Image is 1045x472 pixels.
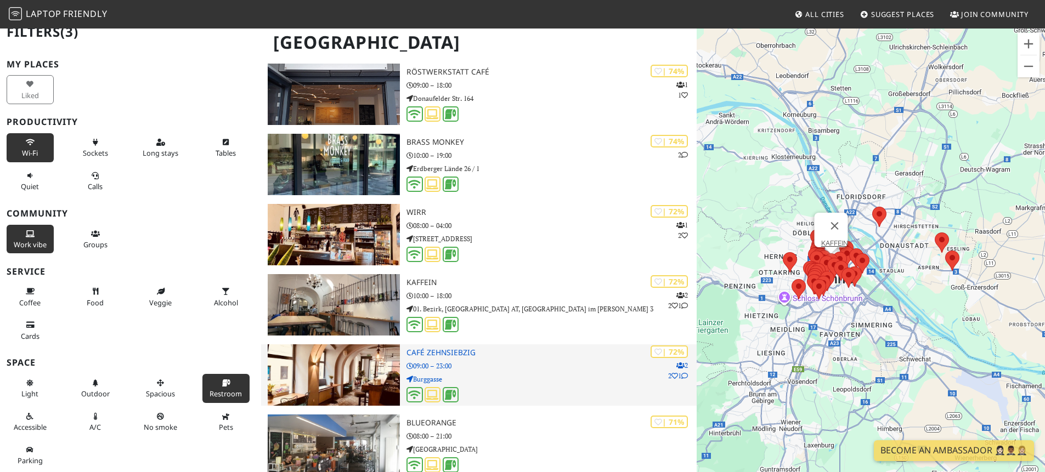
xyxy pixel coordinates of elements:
[821,213,848,239] button: Close
[63,8,107,20] span: Friendly
[406,278,697,287] h3: KAFFEIN
[219,422,233,432] span: Pet friendly
[7,357,255,368] h3: Space
[21,331,39,341] span: Credit cards
[7,407,54,436] button: Accessible
[72,374,119,403] button: Outdoor
[26,8,61,20] span: Laptop
[678,150,688,160] p: 2
[7,374,54,403] button: Light
[7,225,54,254] button: Work vibe
[261,344,697,406] a: Café Zehnsiebzig | 72% 221 Café Zehnsiebzig 09:00 – 23:00 Burggasse
[72,225,119,254] button: Groups
[406,444,697,454] p: [GEOGRAPHIC_DATA]
[651,135,688,147] div: | 74%
[9,7,22,20] img: LaptopFriendly
[22,148,38,158] span: Stable Wi-Fi
[406,220,697,231] p: 08:00 – 04:00
[268,344,400,406] img: Café Zehnsiebzig
[676,79,688,100] p: 1 1
[72,133,119,162] button: Sockets
[9,5,108,24] a: LaptopFriendly LaptopFriendly
[668,360,688,381] p: 2 2 1
[60,22,78,41] span: (3)
[261,204,697,265] a: WIRR | 72% 12 WIRR 08:00 – 04:00 [STREET_ADDRESS]
[406,150,697,161] p: 10:00 – 19:00
[7,266,255,277] h3: Service
[137,282,184,311] button: Veggie
[144,422,177,432] span: Smoke free
[268,204,400,265] img: WIRR
[406,67,697,77] h3: Röstwerkstatt Café
[7,208,255,219] h3: Community
[406,348,697,357] h3: Café Zehnsiebzig
[7,282,54,311] button: Coffee
[146,389,175,399] span: Spacious
[651,275,688,288] div: | 72%
[406,361,697,371] p: 09:00 – 23:00
[7,133,54,162] button: Wi-Fi
[149,298,172,308] span: Veggie
[21,181,39,191] span: Quiet
[7,167,54,196] button: Quiet
[406,163,697,174] p: Erdberger Lände 26 / 1
[856,4,939,24] a: Suggest Places
[210,389,242,399] span: Restroom
[406,304,697,314] p: 01. Bezirk, [GEOGRAPHIC_DATA] AT, [GEOGRAPHIC_DATA] im [PERSON_NAME] 3
[7,59,255,70] h3: My Places
[676,220,688,241] p: 1 2
[72,407,119,436] button: A/C
[7,316,54,345] button: Cards
[668,290,688,311] p: 2 2 1
[202,282,250,311] button: Alcohol
[14,240,47,249] span: People working
[202,374,250,403] button: Restroom
[406,291,697,301] p: 10:00 – 18:00
[790,4,849,24] a: All Cities
[214,298,238,308] span: Alcohol
[946,4,1033,24] a: Join Community
[202,133,250,162] button: Tables
[261,64,697,125] a: Röstwerkstatt Café | 74% 11 Röstwerkstatt Café 09:00 – 18:00 Donaufelder Str. 164
[21,389,38,399] span: Natural light
[406,93,697,104] p: Donaufelder Str. 164
[268,274,400,335] img: KAFFEIN
[137,133,184,162] button: Long stays
[651,65,688,77] div: | 74%
[871,9,935,19] span: Suggest Places
[268,64,400,125] img: Röstwerkstatt Café
[83,148,108,158] span: Power sockets
[406,80,697,90] p: 09:00 – 18:00
[7,441,54,470] button: Parking
[7,15,255,49] h2: Filters
[202,407,250,436] button: Pets
[18,456,43,465] span: Parking
[87,298,104,308] span: Food
[406,208,697,217] h3: WIRR
[406,431,697,441] p: 08:00 – 21:00
[406,138,697,147] h3: Brass Monkey
[261,134,697,195] a: Brass Monkey | 74% 2 Brass Monkey 10:00 – 19:00 Erdberger Lände 26 / 1
[81,389,110,399] span: Outdoor area
[1018,55,1040,77] button: Zoom out
[805,9,844,19] span: All Cities
[261,274,697,335] a: KAFFEIN | 72% 221 KAFFEIN 10:00 – 18:00 01. Bezirk, [GEOGRAPHIC_DATA] AT, [GEOGRAPHIC_DATA] im [P...
[821,239,848,247] a: KAFFEIN
[406,418,697,428] h3: Blueorange
[72,167,119,196] button: Calls
[961,9,1029,19] span: Join Community
[216,148,236,158] span: Work-friendly tables
[83,240,108,249] span: Group tables
[137,407,184,436] button: No smoke
[143,148,178,158] span: Long stays
[268,134,400,195] img: Brass Monkey
[7,117,255,127] h3: Productivity
[406,234,697,244] p: [STREET_ADDRESS]
[651,205,688,218] div: | 72%
[406,374,697,384] p: Burggasse
[651,416,688,428] div: | 71%
[1018,33,1040,55] button: Zoom in
[137,374,184,403] button: Spacious
[651,345,688,358] div: | 72%
[19,298,41,308] span: Coffee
